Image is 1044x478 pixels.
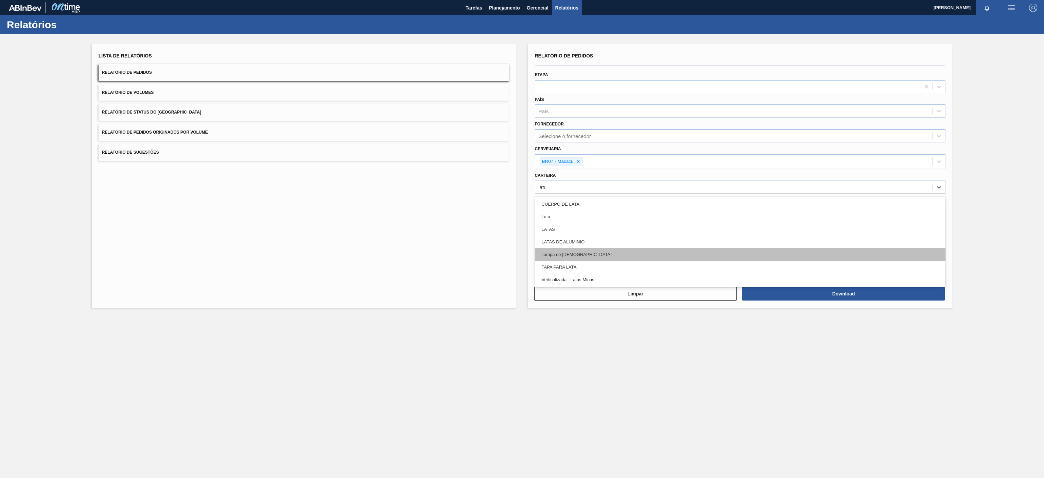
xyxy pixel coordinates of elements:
[535,97,544,102] label: País
[555,4,578,12] span: Relatórios
[7,21,127,29] h1: Relatórios
[99,104,509,121] button: Relatório de Status do [GEOGRAPHIC_DATA]
[9,5,41,11] img: TNhmsLtSVTkK8tSr43FrP2fwEKptu5GPRR3wAAAABJRU5ErkJggg==
[535,173,556,178] label: Carteira
[102,70,152,75] span: Relatório de Pedidos
[99,64,509,81] button: Relatório de Pedidos
[535,223,946,236] div: LATAS
[102,90,154,95] span: Relatório de Volumes
[535,273,946,286] div: Verticalizada - Latas Minas
[99,84,509,101] button: Relatório de Volumes
[976,3,998,13] button: Notificações
[535,122,564,126] label: Fornecedor
[102,110,201,115] span: Relatório de Status do [GEOGRAPHIC_DATA]
[535,236,946,248] div: LATAS DE ALUMINIO
[535,72,548,77] label: Etapa
[102,130,208,135] span: Relatório de Pedidos Originados por Volume
[1007,4,1015,12] img: userActions
[540,157,575,166] div: BR07 - Macacu
[742,287,945,301] button: Download
[534,287,737,301] button: Limpar
[535,210,946,223] div: Lata
[535,53,593,58] span: Relatório de Pedidos
[1029,4,1037,12] img: Logout
[535,198,946,210] div: CUERPO DE LATA
[99,53,152,58] span: Lista de Relatórios
[99,124,509,141] button: Relatório de Pedidos Originados por Volume
[527,4,549,12] span: Gerencial
[539,133,591,139] div: Selecione o fornecedor
[102,150,159,155] span: Relatório de Sugestões
[535,248,946,261] div: Tampa de [DEMOGRAPHIC_DATA]
[535,147,561,151] label: Cervejaria
[99,144,509,161] button: Relatório de Sugestões
[489,4,520,12] span: Planejamento
[535,261,946,273] div: TAPA PARA LATA
[539,108,549,114] div: País
[466,4,482,12] span: Tarefas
